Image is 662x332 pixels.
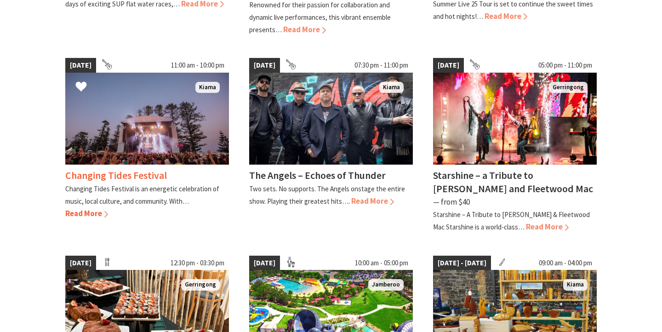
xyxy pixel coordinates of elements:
span: Read More [65,208,108,218]
p: Two sets. No supports. The Angels onstage the entire show. Playing their greatest hits…. [249,184,405,206]
span: 09:00 am - 04:00 pm [534,256,597,270]
span: Jamberoo [368,279,404,291]
span: Gerringong [181,279,220,291]
a: [DATE] 11:00 am - 10:00 pm Changing Tides Main Stage Kiama Changing Tides Festival Changing Tides... [65,58,229,234]
span: [DATE] [249,58,280,73]
h4: Starshine – a Tribute to [PERSON_NAME] and Fleetwood Mac [433,169,593,195]
span: 05:00 pm - 11:00 pm [534,58,597,73]
h4: The Angels – Echoes of Thunder [249,169,386,182]
img: Starshine [433,73,597,165]
a: [DATE] 05:00 pm - 11:00 pm Starshine Gerringong Starshine – a Tribute to [PERSON_NAME] and Fleetw... [433,58,597,234]
span: ⁠— from $40 [433,197,470,207]
span: [DATE] [249,256,280,270]
button: Click to Favourite Changing Tides Festival [66,72,96,103]
span: [DATE] [65,256,96,270]
span: 07:30 pm - 11:00 pm [350,58,413,73]
span: Read More [283,24,326,34]
a: [DATE] 07:30 pm - 11:00 pm The Angels Kiama The Angels – Echoes of Thunder Two sets. No supports.... [249,58,413,234]
span: [DATE] - [DATE] [433,256,491,270]
img: The Angels [249,73,413,165]
span: 11:00 am - 10:00 pm [166,58,229,73]
span: Gerringong [549,82,588,93]
span: [DATE] [65,58,96,73]
span: Kiama [563,279,588,291]
span: Read More [526,222,569,232]
span: Kiama [379,82,404,93]
span: [DATE] [433,58,464,73]
img: Changing Tides Main Stage [65,73,229,165]
span: 10:00 am - 05:00 pm [350,256,413,270]
p: Renowned for their passion for collaboration and dynamic live performances, this vibrant ensemble... [249,0,391,34]
h4: Changing Tides Festival [65,169,167,182]
p: Starshine – A Tribute to [PERSON_NAME] & Fleetwood Mac Starshine is a world-class… [433,210,590,231]
p: Changing Tides Festival is an energetic celebration of music, local culture, and community. With… [65,184,219,206]
span: 12:30 pm - 03:30 pm [166,256,229,270]
span: Kiama [195,82,220,93]
span: Read More [351,196,394,206]
span: Read More [485,11,527,21]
